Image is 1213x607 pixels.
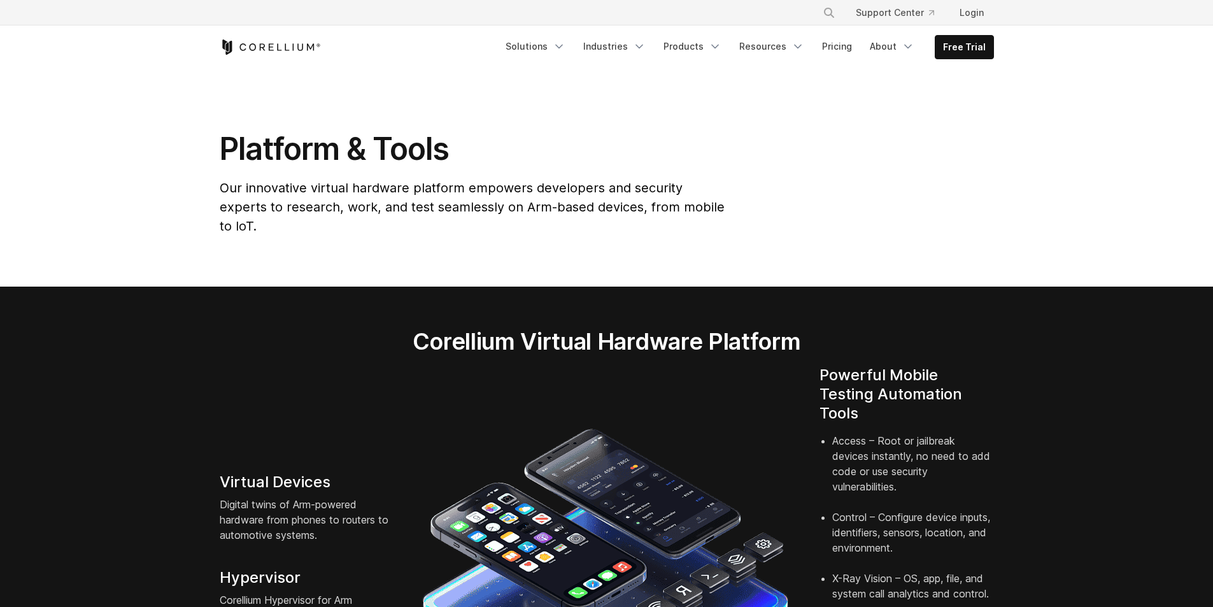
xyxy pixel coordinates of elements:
[220,180,725,234] span: Our innovative virtual hardware platform empowers developers and security experts to research, wo...
[949,1,994,24] a: Login
[935,36,993,59] a: Free Trial
[818,1,841,24] button: Search
[220,39,321,55] a: Corellium Home
[220,568,394,587] h4: Hypervisor
[832,433,994,510] li: Access – Root or jailbreak devices instantly, no need to add code or use security vulnerabilities.
[819,366,994,423] h4: Powerful Mobile Testing Automation Tools
[498,35,994,59] div: Navigation Menu
[353,327,860,355] h2: Corellium Virtual Hardware Platform
[732,35,812,58] a: Resources
[807,1,994,24] div: Navigation Menu
[220,130,727,168] h1: Platform & Tools
[220,473,394,492] h4: Virtual Devices
[832,510,994,571] li: Control – Configure device inputs, identifiers, sensors, location, and environment.
[576,35,653,58] a: Industries
[498,35,573,58] a: Solutions
[814,35,860,58] a: Pricing
[846,1,944,24] a: Support Center
[656,35,729,58] a: Products
[862,35,922,58] a: About
[220,497,394,543] p: Digital twins of Arm-powered hardware from phones to routers to automotive systems.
